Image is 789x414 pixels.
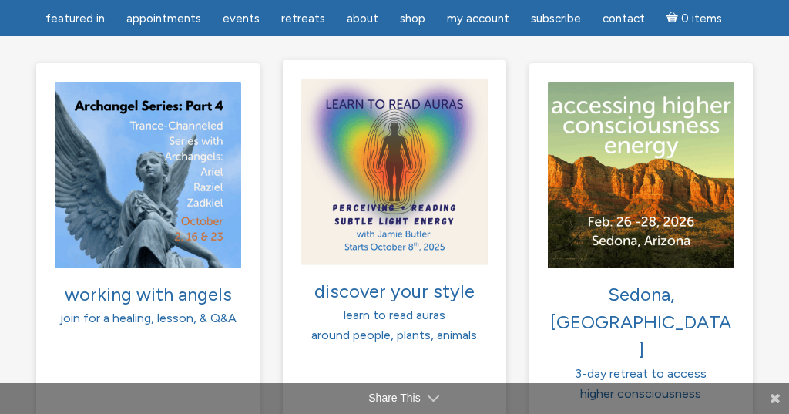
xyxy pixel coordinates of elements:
a: Shop [391,4,435,34]
span: My Account [447,12,509,25]
span: featured in [45,12,105,25]
span: Contact [603,12,645,25]
span: join for a healing, lesson, & Q&A [60,311,237,325]
a: Subscribe [522,4,590,34]
span: working with angels [65,283,232,305]
span: discover your style [314,280,475,302]
span: Subscribe [531,12,581,25]
span: Events [223,12,260,25]
a: About [337,4,388,34]
a: Retreats [272,4,334,34]
a: featured in [36,4,114,34]
span: Sedona, [GEOGRAPHIC_DATA] [550,283,731,361]
span: Shop [400,12,425,25]
i: Cart [666,12,681,25]
a: Cart0 items [657,2,731,34]
a: Contact [593,4,654,34]
a: Appointments [117,4,210,34]
span: around people, plants, animals [311,328,477,342]
span: learn to read auras [344,308,445,322]
a: My Account [438,4,519,34]
span: 3-day retreat to access [575,366,707,381]
span: Appointments [126,12,201,25]
span: Retreats [281,12,325,25]
a: Events [213,4,269,34]
span: About [347,12,378,25]
span: 0 items [681,13,722,25]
